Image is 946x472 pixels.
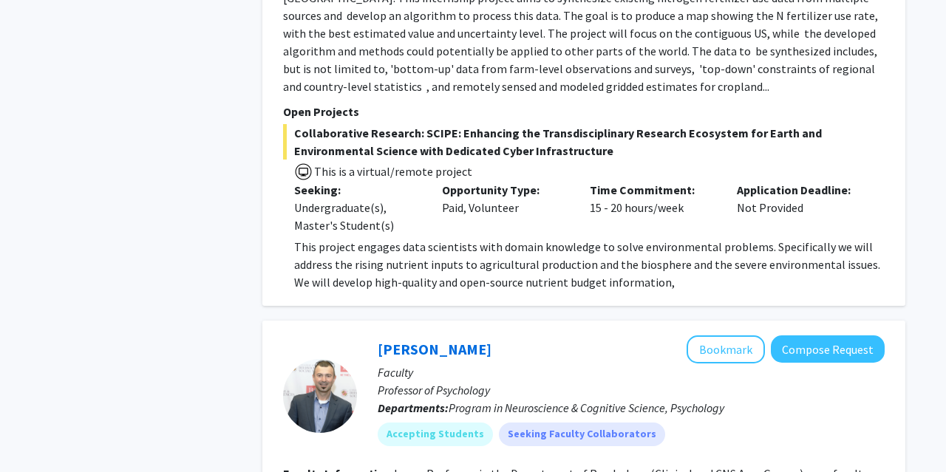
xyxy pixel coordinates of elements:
span: This is a virtual/remote project [313,164,472,179]
a: [PERSON_NAME] [378,340,491,358]
p: Opportunity Type: [442,181,568,199]
p: Time Commitment: [590,181,715,199]
div: 15 - 20 hours/week [579,181,726,234]
mat-chip: Seeking Faculty Collaborators [499,423,665,446]
b: Departments: [378,400,449,415]
p: Faculty [378,363,885,381]
mat-chip: Accepting Students [378,423,493,446]
p: Open Projects [283,103,885,120]
div: Not Provided [726,181,874,234]
p: This project engages data scientists with domain knowledge to solve environmental problems. Speci... [294,238,885,291]
button: Compose Request to Alexander Shackman [771,335,885,363]
button: Add Alexander Shackman to Bookmarks [687,335,765,363]
p: Seeking: [294,181,420,199]
iframe: Chat [11,406,63,461]
span: Program in Neuroscience & Cognitive Science, Psychology [449,400,724,415]
p: Professor of Psychology [378,381,885,399]
div: Undergraduate(s), Master's Student(s) [294,199,420,234]
div: Paid, Volunteer [431,181,579,234]
p: Application Deadline: [737,181,862,199]
span: Collaborative Research: SCIPE: Enhancing the Transdisciplinary Research Ecosystem for Earth and E... [283,124,885,160]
